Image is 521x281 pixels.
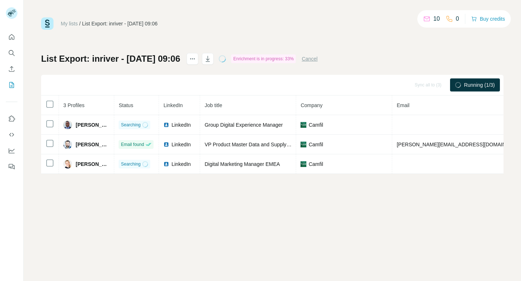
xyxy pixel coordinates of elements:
span: Job title [204,102,222,108]
li: / [79,20,81,27]
img: Avatar [63,160,72,168]
span: LinkedIn [171,121,191,129]
img: company-logo [301,161,306,167]
span: Searching [121,161,140,167]
span: Camfil [309,160,323,168]
span: [PERSON_NAME] [76,121,110,129]
span: LinkedIn [171,141,191,148]
img: LinkedIn logo [163,122,169,128]
p: 10 [433,15,440,23]
span: Camfil [309,141,323,148]
span: [PERSON_NAME] [76,141,110,148]
img: Surfe Logo [41,17,53,30]
span: Running (1/3) [464,81,495,89]
button: Search [6,46,17,60]
span: VP Product Master Data and Supply Chain Controller [204,142,325,147]
button: Buy credits [471,14,505,24]
h1: List Export: inriver - [DATE] 09:06 [41,53,180,65]
button: Quick start [6,30,17,44]
img: Avatar [63,140,72,149]
span: [PERSON_NAME] [76,160,110,168]
span: Status [119,102,133,108]
span: Camfil [309,121,323,129]
button: My lists [6,78,17,91]
span: Company [301,102,322,108]
button: Dashboard [6,144,17,157]
a: My lists [61,21,78,27]
img: company-logo [301,122,306,128]
button: Feedback [6,160,17,173]
div: List Export: inriver - [DATE] 09:06 [82,20,158,27]
img: Avatar [63,121,72,129]
span: 3 Profiles [63,102,84,108]
img: LinkedIn logo [163,161,169,167]
span: LinkedIn [163,102,183,108]
span: Email [397,102,409,108]
span: LinkedIn [171,160,191,168]
span: Digital Marketing Manager EMEA [204,161,280,167]
p: 0 [456,15,459,23]
button: Cancel [302,55,318,62]
div: Enrichment is in progress: 33% [231,54,296,63]
button: Use Surfe on LinkedIn [6,112,17,125]
span: Searching [121,122,140,128]
button: actions [187,53,198,65]
img: LinkedIn logo [163,142,169,147]
span: Group Digital Experience Manager [204,122,283,128]
span: Email found [121,141,144,148]
button: Enrich CSV [6,62,17,76]
img: company-logo [301,142,306,147]
button: Use Surfe API [6,128,17,141]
